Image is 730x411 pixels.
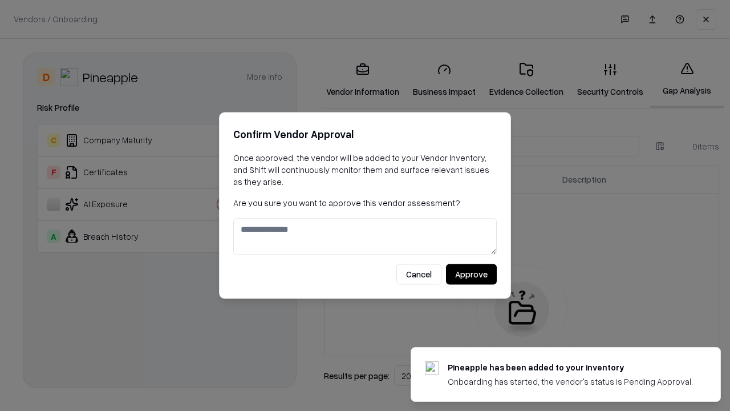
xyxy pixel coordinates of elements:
button: Cancel [396,264,441,285]
h2: Confirm Vendor Approval [233,126,497,143]
p: Are you sure you want to approve this vendor assessment? [233,197,497,209]
p: Once approved, the vendor will be added to your Vendor Inventory, and Shift will continuously mon... [233,152,497,188]
img: pineappleenergy.com [425,361,439,375]
div: Pineapple has been added to your inventory [448,361,693,373]
div: Onboarding has started, the vendor's status is Pending Approval. [448,376,693,388]
button: Approve [446,264,497,285]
